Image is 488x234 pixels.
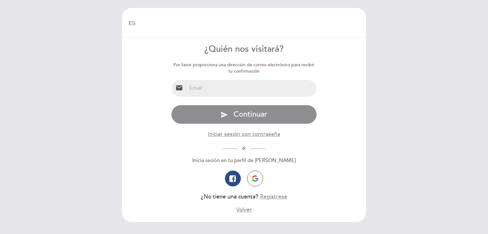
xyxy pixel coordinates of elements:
[236,206,252,214] button: Volver
[234,110,267,119] span: Continuar
[260,193,287,201] button: Regístrese
[208,130,280,138] button: Iniciar sesión con contraseña
[175,84,183,92] i: email
[220,111,228,119] i: send
[252,175,258,182] img: icon-google.png
[171,62,317,75] div: Por favor proporciona una dirección de correo electrónico para recibir tu confirmación
[171,105,317,124] button: send Continuar
[238,146,250,151] span: ó
[201,193,258,200] span: ¿No tiene una cuenta?
[171,43,317,55] div: ¿Quién nos visitará?
[187,80,317,97] input: Email
[171,157,317,164] div: Inicia sesión en tu perfil de [PERSON_NAME]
